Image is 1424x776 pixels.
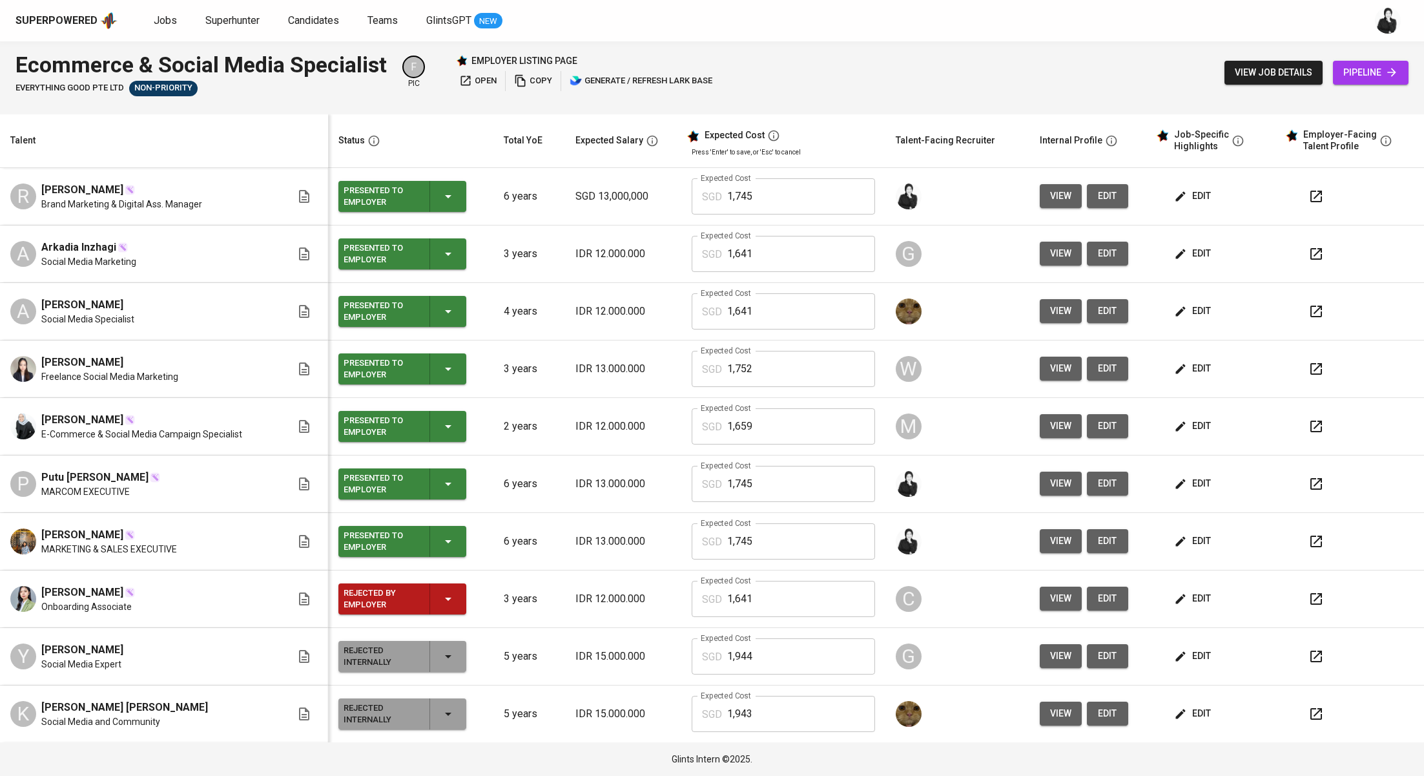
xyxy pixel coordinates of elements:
[1087,587,1128,611] a: edit
[1235,65,1312,81] span: view job details
[1097,303,1118,319] span: edit
[1177,476,1211,492] span: edit
[41,600,132,613] span: Onboarding Associate
[1050,476,1071,492] span: view
[1171,702,1216,726] button: edit
[344,470,419,498] div: Presented to Employer
[1087,184,1128,208] a: edit
[1171,357,1216,381] button: edit
[41,240,116,255] span: Arkadia Inzhagi
[1087,529,1128,553] button: edit
[1177,188,1211,204] span: edit
[1050,188,1071,204] span: view
[1040,529,1082,553] button: view
[1097,476,1118,492] span: edit
[10,701,36,727] div: K
[575,189,670,204] p: SGD 13,000,000
[1087,414,1128,438] button: edit
[338,641,466,672] button: Rejected Internally
[1087,299,1128,323] a: edit
[896,132,995,149] div: Talent-Facing Recruiter
[338,583,466,614] button: Rejected by Employer
[504,246,555,262] p: 3 years
[41,543,177,556] span: MARKETING & SALES EXECUTIVE
[338,181,466,212] button: Presented to Employer
[41,255,136,268] span: Social Media Marketing
[570,74,712,89] span: generate / refresh lark base
[1224,61,1323,85] button: view job details
[15,49,387,81] div: Ecommerce & Social Media Specialist
[1040,184,1082,208] button: view
[702,189,722,205] p: SGD
[154,13,180,29] a: Jobs
[1087,357,1128,381] button: edit
[705,130,765,142] div: Expected Cost
[41,527,123,543] span: [PERSON_NAME]
[1097,648,1118,664] span: edit
[150,472,160,483] img: magic_wand.svg
[896,529,922,554] img: medwi@glints.com
[1050,591,1071,607] span: view
[686,130,699,143] img: glints_star.svg
[1097,361,1118,377] span: edit
[426,13,502,29] a: GlintsGPT NEW
[514,74,552,89] span: copy
[100,11,118,30] img: app logo
[1174,129,1229,152] div: Job-Specific Highlights
[125,185,135,195] img: magic_wand.svg
[471,54,577,67] p: employer listing page
[1050,648,1071,664] span: view
[1171,414,1216,438] button: edit
[129,81,198,96] div: Sufficient Talents in Pipeline
[402,56,425,89] div: pic
[504,476,555,492] p: 6 years
[566,71,716,91] button: lark generate / refresh lark base
[10,184,36,209] div: R
[504,706,555,722] p: 5 years
[41,658,121,671] span: Social Media Expert
[1050,533,1071,549] span: view
[1087,702,1128,726] a: edit
[426,14,471,26] span: GlintsGPT
[702,649,722,665] p: SGD
[41,700,208,715] span: [PERSON_NAME] [PERSON_NAME]
[1171,644,1216,668] button: edit
[1171,242,1216,266] button: edit
[575,534,670,549] p: IDR 13.000.000
[1040,472,1082,496] button: view
[41,412,123,428] span: [PERSON_NAME]
[575,361,670,377] p: IDR 13.000.000
[702,707,722,722] p: SGD
[41,715,160,728] span: Social Media and Community
[896,184,922,209] img: medwi@glints.com
[1156,129,1169,142] img: glints_star.svg
[402,56,425,78] div: F
[125,587,135,598] img: magic_wand.svg
[1171,529,1216,553] button: edit
[702,477,722,492] p: SGD
[367,14,398,26] span: Teams
[1050,706,1071,722] span: view
[896,356,922,382] div: W
[896,241,922,267] div: G
[1087,472,1128,496] button: edit
[1097,533,1118,549] span: edit
[459,74,497,89] span: open
[575,419,670,434] p: IDR 12.000.000
[1177,706,1211,722] span: edit
[474,15,502,28] span: NEW
[338,411,466,442] button: Presented to Employer
[896,414,922,439] div: M
[41,297,123,313] span: [PERSON_NAME]
[1333,61,1409,85] a: pipeline
[702,534,722,550] p: SGD
[154,14,177,26] span: Jobs
[10,586,36,612] img: Mahevi Kayadoe
[702,592,722,607] p: SGD
[338,132,365,149] div: Status
[205,14,260,26] span: Superhunter
[288,13,342,29] a: Candidates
